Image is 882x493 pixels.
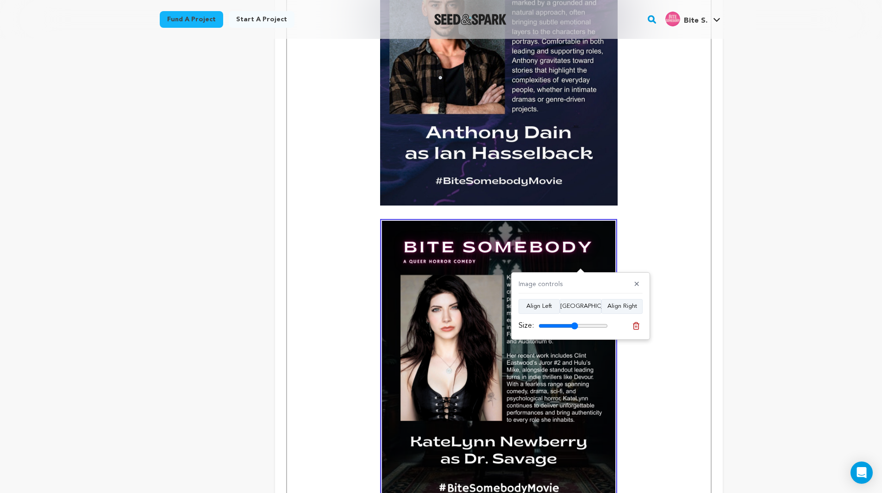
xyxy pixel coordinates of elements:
img: 7ee66679177e1182.png [665,12,680,26]
button: Align Right [601,299,643,314]
button: [GEOGRAPHIC_DATA] [560,299,601,314]
a: Seed&Spark Homepage [434,14,507,25]
div: Bite S.'s Profile [665,12,707,26]
h4: Image controls [519,280,563,289]
a: Bite S.'s Profile [663,10,722,26]
a: Start a project [229,11,294,28]
button: ✕ [631,280,643,289]
button: Align Left [519,299,560,314]
span: Bite S. [684,17,707,25]
img: Seed&Spark Logo Dark Mode [434,14,507,25]
a: Fund a project [160,11,223,28]
span: Bite S.'s Profile [663,10,722,29]
label: Size: [519,320,534,331]
div: Open Intercom Messenger [851,462,873,484]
